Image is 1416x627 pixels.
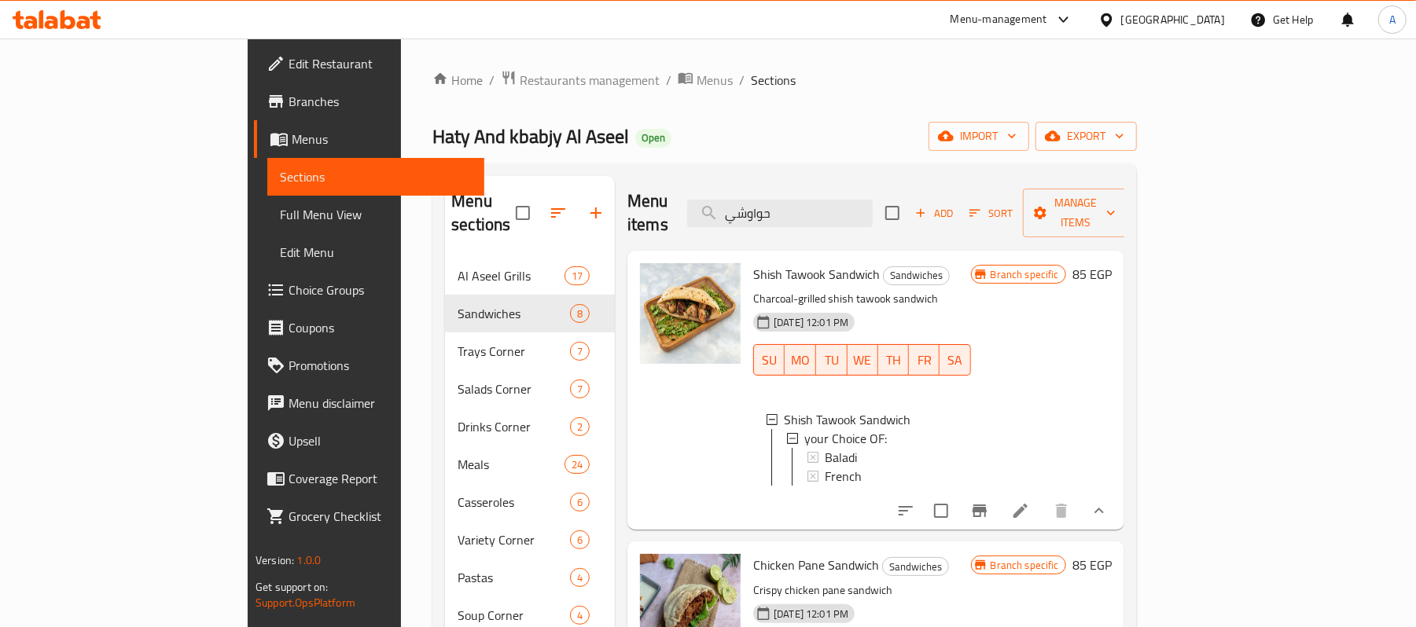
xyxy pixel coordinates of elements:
[571,420,589,434] span: 2
[254,460,484,497] a: Coverage Report
[913,204,955,222] span: Add
[1389,11,1396,28] span: A
[458,568,570,587] span: Pastas
[791,349,810,372] span: MO
[959,201,1023,225] span: Sort items
[753,262,880,286] span: Shish Tawook Sandwich
[571,306,589,321] span: 8
[876,196,909,229] span: Select section
[909,201,959,225] span: Add item
[254,422,484,460] a: Upsell
[256,592,355,613] a: Support.OpsPlatform
[571,495,589,510] span: 6
[432,70,1137,90] nav: breadcrumb
[254,309,484,346] a: Coupons
[289,431,472,450] span: Upsell
[909,344,940,376] button: FR
[666,71,671,90] li: /
[816,344,847,376] button: TU
[289,92,472,111] span: Branches
[753,344,785,376] button: SU
[887,492,925,530] button: sort-choices
[883,558,948,576] span: Sandwiches
[458,304,570,323] span: Sandwiches
[292,130,472,148] span: Menus
[884,266,949,284] span: Sandwiches
[565,457,589,472] span: 24
[254,120,484,158] a: Menus
[254,497,484,535] a: Grocery Checklist
[1090,501,1109,520] svg: Show Choices
[767,315,855,330] span: [DATE] 12:01 PM
[289,394,472,412] span: Menu disclaimer
[1080,492,1118,530] button: show more
[570,342,590,361] div: items
[445,295,615,332] div: Sandwiches8
[941,126,1017,146] span: import
[940,344,970,376] button: SA
[571,570,589,585] span: 4
[458,455,565,474] span: Meals
[570,606,590,625] div: items
[627,189,668,236] h2: Menu items
[254,346,484,384] a: Promotions
[946,349,964,372] span: SA
[570,304,590,323] div: items
[565,455,590,474] div: items
[984,267,1065,282] span: Branch specific
[854,349,872,372] span: WE
[254,271,484,309] a: Choice Groups
[458,606,570,625] div: Soup Corner
[767,607,855,621] span: [DATE] 12:01 PM
[571,533,589,548] span: 6
[458,342,570,361] span: Trays Corner
[445,445,615,483] div: Meals24
[804,429,887,448] span: your Choice OF:
[445,483,615,521] div: Casseroles6
[1072,554,1112,576] h6: 85 EGP
[289,318,472,337] span: Coupons
[256,577,328,597] span: Get support on:
[445,408,615,445] div: Drinks Corner2
[280,205,472,224] span: Full Menu View
[697,71,733,90] span: Menus
[280,243,472,262] span: Edit Menu
[458,417,570,436] span: Drinks Corner
[965,201,1017,225] button: Sort
[1011,501,1030,520] a: Edit menu item
[254,384,484,422] a: Menu disclaimer
[445,257,615,295] div: Al Aseel Grills17
[882,557,949,576] div: Sandwiches
[501,70,660,90] a: Restaurants management
[289,469,472,488] span: Coverage Report
[825,448,857,467] span: Baladi
[256,550,294,570] span: Version:
[571,344,589,359] span: 7
[296,550,321,570] span: 1.0.0
[577,194,615,232] button: Add section
[520,71,660,90] span: Restaurants management
[571,382,589,397] span: 7
[254,45,484,82] a: Edit Restaurant
[565,269,589,284] span: 17
[1121,11,1225,28] div: [GEOGRAPHIC_DATA]
[458,266,565,285] span: Al Aseel Grills
[635,129,671,148] div: Open
[822,349,840,372] span: TU
[878,344,909,376] button: TH
[1035,122,1137,151] button: export
[739,71,745,90] li: /
[458,493,570,511] span: Casseroles
[445,559,615,596] div: Pastas4
[1048,126,1124,146] span: export
[570,568,590,587] div: items
[458,530,570,549] span: Variety Corner
[571,608,589,623] span: 4
[289,507,472,526] span: Grocery Checklist
[267,158,484,196] a: Sections
[489,71,495,90] li: /
[753,581,971,600] p: Crispy chicken pane sandwich
[458,379,570,398] span: Salads Corner
[289,280,472,299] span: Choice Groups
[506,196,539,229] span: Select all sections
